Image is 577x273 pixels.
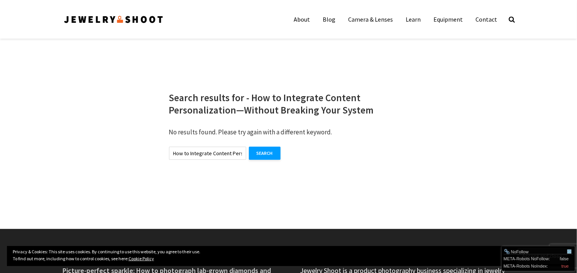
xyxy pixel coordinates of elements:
a: About [288,12,316,27]
p: No results found. Please try again with a different keyword. [169,127,408,137]
div: false [560,256,569,262]
a: Camera & Lenses [343,12,399,27]
div: Minimize [567,249,573,255]
div: META-Robots NoFollow: [504,254,573,262]
a: Blog [317,12,342,27]
a: Contact [470,12,503,27]
div: META-Robots NoIndex: [504,262,573,269]
img: Jewelry Photographer Bay Area - San Francisco | Nationwide via Mail [63,13,164,25]
a: Equipment [428,12,469,27]
input: Type here to search... [169,147,246,160]
a: Cookie Policy [129,256,154,261]
button: Search [249,147,281,160]
a: Learn [400,12,427,27]
h1: Search results for - How to Integrate Content Personalization—Without Breaking Your System [169,92,408,117]
div: Privacy & Cookies: This site uses cookies. By continuing to use this website, you agree to their ... [7,246,570,266]
div: true [562,263,569,269]
div: NoFollow [504,249,567,255]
